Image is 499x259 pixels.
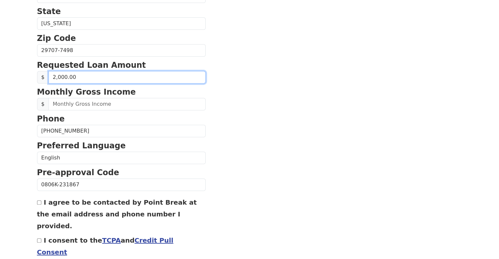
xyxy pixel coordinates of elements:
strong: Requested Loan Amount [37,61,146,70]
label: I consent to the and [37,236,174,256]
span: $ [37,71,49,83]
input: Monthly Gross Income [49,98,206,110]
p: Monthly Gross Income [37,86,206,98]
strong: Pre-approval Code [37,168,119,177]
input: Phone [37,125,206,137]
input: Zip Code [37,44,206,57]
input: Pre-approval Code [37,178,206,191]
label: I agree to be contacted by Point Break at the email address and phone number I provided. [37,198,197,230]
span: $ [37,98,49,110]
strong: Zip Code [37,34,76,43]
strong: Preferred Language [37,141,126,150]
a: TCPA [102,236,121,244]
strong: Phone [37,114,65,123]
input: 0.00 [49,71,206,83]
strong: State [37,7,61,16]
